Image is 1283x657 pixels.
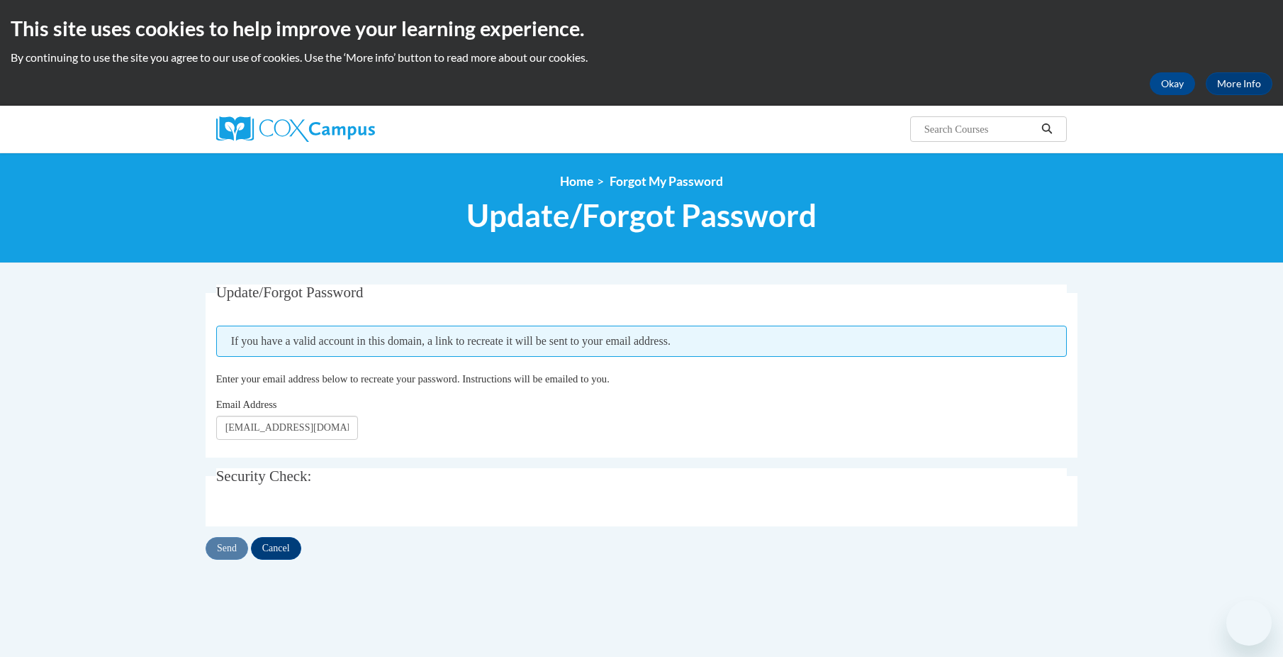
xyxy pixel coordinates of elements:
[216,326,1068,357] span: If you have a valid account in this domain, a link to recreate it will be sent to your email addr...
[466,197,817,234] span: Update/Forgot Password
[216,416,358,440] input: Email
[11,14,1272,43] h2: This site uses cookies to help improve your learning experience.
[1150,72,1195,95] button: Okay
[216,399,277,410] span: Email Address
[216,284,364,301] span: Update/Forgot Password
[216,373,610,385] span: Enter your email address below to recreate your password. Instructions will be emailed to you.
[1206,72,1272,95] a: More Info
[11,50,1272,65] p: By continuing to use the site you agree to our use of cookies. Use the ‘More info’ button to read...
[1226,600,1272,646] iframe: Button to launch messaging window
[560,174,593,189] a: Home
[216,468,312,485] span: Security Check:
[1036,121,1058,138] button: Search
[251,537,301,560] input: Cancel
[610,174,723,189] span: Forgot My Password
[216,116,375,142] img: Cox Campus
[923,121,1036,138] input: Search Courses
[216,116,486,142] a: Cox Campus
